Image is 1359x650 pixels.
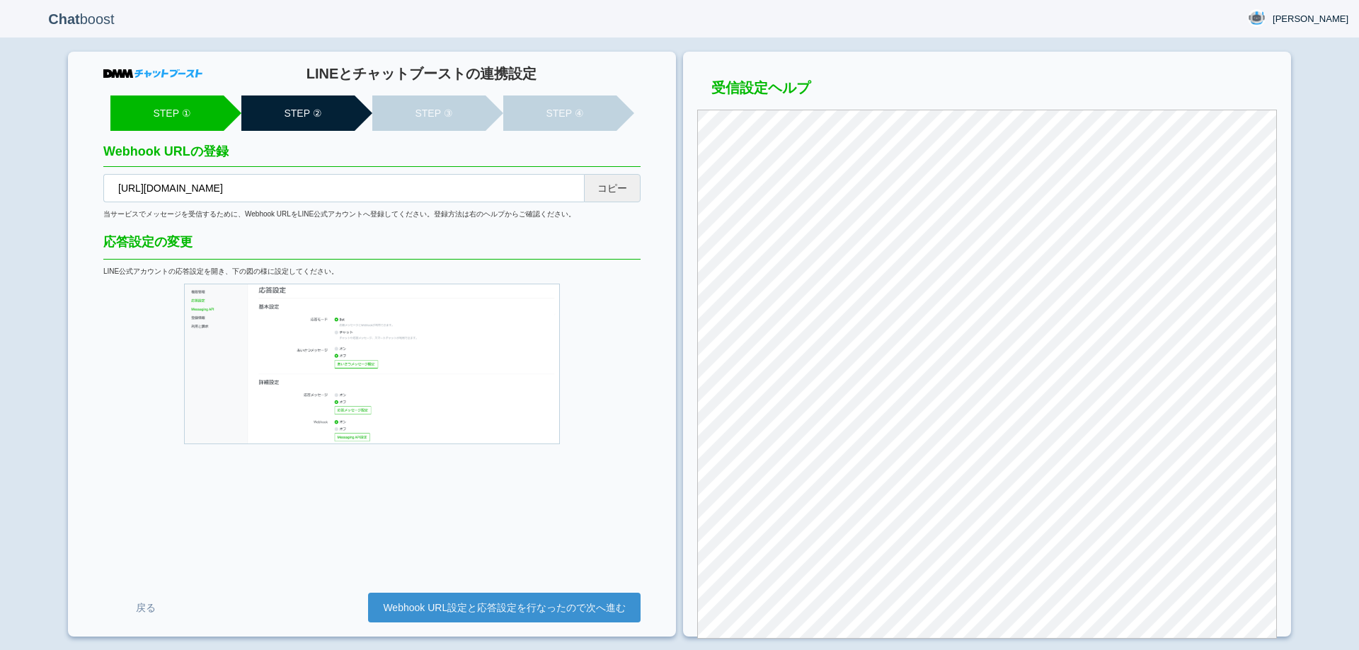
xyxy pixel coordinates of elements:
li: STEP ② [241,95,355,131]
p: boost [11,1,152,37]
span: [PERSON_NAME] [1273,12,1348,26]
li: STEP ④ [503,95,617,131]
button: コピー [584,174,641,202]
h1: LINEとチャットブーストの連携設定 [202,66,641,81]
div: 応答設定の変更 [103,233,641,260]
a: 戻る [103,595,188,621]
div: 当サービスでメッセージを受信するために、Webhook URLをLINE公式アカウントへ登録してください。登録方法は右のヘルプからご確認ください。 [103,209,641,219]
h2: Webhook URLの登録 [103,145,641,167]
li: STEP ③ [372,95,486,131]
img: LINE公式アカウント応答設定 [184,284,560,444]
h3: 受信設定ヘルプ [697,80,1277,103]
img: DMMチャットブースト [103,69,202,78]
div: LINE公式アカウントの応答設定を開き、下の図の様に設定してください。 [103,267,641,277]
img: User Image [1248,9,1266,27]
a: Webhook URL設定と応答設定を行なったので次へ進む [368,593,641,622]
b: Chat [48,11,79,27]
li: STEP ① [110,95,224,131]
